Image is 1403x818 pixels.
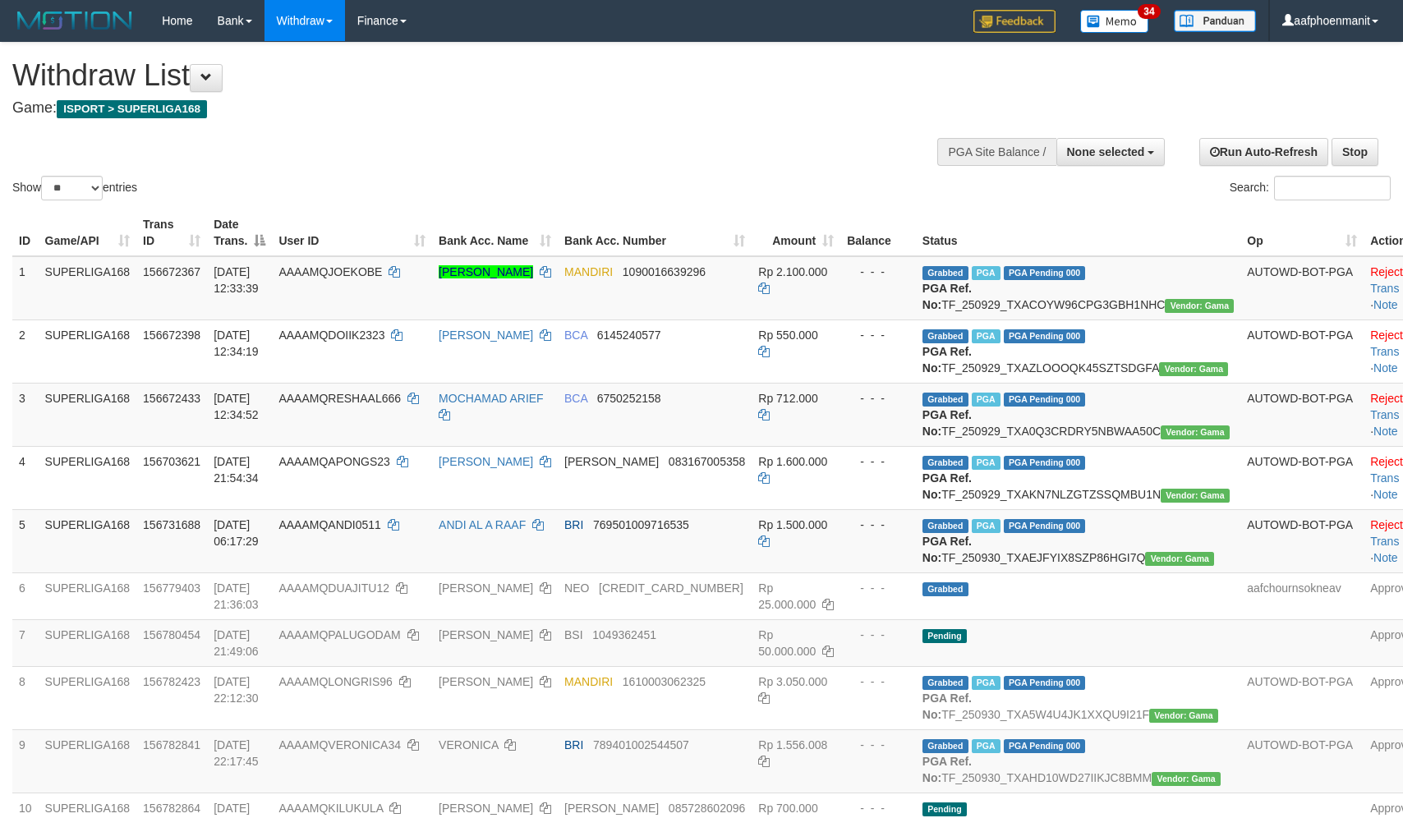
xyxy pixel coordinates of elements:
[593,518,689,531] span: Copy 769501009716535 to clipboard
[439,518,526,531] a: ANDI AL A RAAF
[599,581,743,595] span: Copy 5859457140486971 to clipboard
[12,209,39,256] th: ID
[143,628,200,641] span: 156780454
[143,581,200,595] span: 156779403
[758,581,816,611] span: Rp 25.000.000
[214,675,259,705] span: [DATE] 22:12:30
[564,265,613,278] span: MANDIRI
[922,266,968,280] span: Grabbed
[922,408,972,438] b: PGA Ref. No:
[1149,709,1218,723] span: Vendor URL: https://trx31.1velocity.biz
[847,327,909,343] div: - - -
[758,265,827,278] span: Rp 2.100.000
[12,383,39,446] td: 3
[39,666,137,729] td: SUPERLIGA168
[214,738,259,768] span: [DATE] 22:17:45
[922,519,968,533] span: Grabbed
[922,582,968,596] span: Grabbed
[439,675,533,688] a: [PERSON_NAME]
[758,675,827,688] span: Rp 3.050.000
[916,729,1240,793] td: TF_250930_TXAHD10WD27IIKJC8BMM
[972,739,1000,753] span: Marked by aafromsomean
[922,456,968,470] span: Grabbed
[916,319,1240,383] td: TF_250929_TXAZLOOOQK45SZTSDGFA
[12,59,919,92] h1: Withdraw List
[1370,518,1403,531] a: Reject
[439,581,533,595] a: [PERSON_NAME]
[597,392,661,405] span: Copy 6750252158 to clipboard
[847,453,909,470] div: - - -
[758,802,817,815] span: Rp 700.000
[922,676,968,690] span: Grabbed
[439,628,533,641] a: [PERSON_NAME]
[12,8,137,33] img: MOTION_logo.png
[1240,256,1364,320] td: AUTOWD-BOT-PGA
[39,256,137,320] td: SUPERLIGA168
[207,209,272,256] th: Date Trans.: activate to sort column descending
[922,329,968,343] span: Grabbed
[12,100,919,117] h4: Game:
[12,176,137,200] label: Show entries
[564,329,587,342] span: BCA
[214,581,259,611] span: [DATE] 21:36:03
[922,755,972,784] b: PGA Ref. No:
[439,738,498,751] a: VERONICA
[1004,329,1086,343] span: PGA Pending
[1240,209,1364,256] th: Op: activate to sort column ascending
[564,802,659,815] span: [PERSON_NAME]
[39,509,137,572] td: SUPERLIGA168
[1373,425,1398,438] a: Note
[597,329,661,342] span: Copy 6145240577 to clipboard
[278,265,382,278] span: AAAAMQJOEKOBE
[847,627,909,643] div: - - -
[439,802,533,815] a: [PERSON_NAME]
[39,446,137,509] td: SUPERLIGA168
[1240,446,1364,509] td: AUTOWD-BOT-PGA
[12,319,39,383] td: 2
[1240,729,1364,793] td: AUTOWD-BOT-PGA
[1240,319,1364,383] td: AUTOWD-BOT-PGA
[39,383,137,446] td: SUPERLIGA168
[12,509,39,572] td: 5
[214,392,259,421] span: [DATE] 12:34:52
[278,392,401,405] span: AAAAMQRESHAAL666
[1332,138,1378,166] a: Stop
[1004,519,1086,533] span: PGA Pending
[214,265,259,295] span: [DATE] 12:33:39
[278,675,393,688] span: AAAAMQLONGRIS96
[1004,266,1086,280] span: PGA Pending
[922,739,968,753] span: Grabbed
[432,209,558,256] th: Bank Acc. Name: activate to sort column ascending
[1370,329,1403,342] a: Reject
[972,266,1000,280] span: Marked by aafsengchandara
[278,628,400,641] span: AAAAMQPALUGODAM
[564,738,583,751] span: BRI
[12,446,39,509] td: 4
[752,209,840,256] th: Amount: activate to sort column ascending
[12,256,39,320] td: 1
[1138,4,1160,19] span: 34
[12,666,39,729] td: 8
[564,392,587,405] span: BCA
[922,471,972,501] b: PGA Ref. No:
[143,738,200,751] span: 156782841
[1161,489,1230,503] span: Vendor URL: https://trx31.1velocity.biz
[840,209,916,256] th: Balance
[758,628,816,658] span: Rp 50.000.000
[916,509,1240,572] td: TF_250930_TXAEJFYIX8SZP86HGI7Q
[1240,509,1364,572] td: AUTOWD-BOT-PGA
[1373,298,1398,311] a: Note
[1165,299,1234,313] span: Vendor URL: https://trx31.1velocity.biz
[972,519,1000,533] span: Marked by aafromsomean
[973,10,1056,33] img: Feedback.jpg
[1370,392,1403,405] a: Reject
[12,619,39,666] td: 7
[39,209,137,256] th: Game/API: activate to sort column ascending
[143,802,200,815] span: 156782864
[758,738,827,751] span: Rp 1.556.008
[143,329,200,342] span: 156672398
[669,455,745,468] span: Copy 083167005358 to clipboard
[922,802,967,816] span: Pending
[1370,455,1403,468] a: Reject
[143,392,200,405] span: 156672433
